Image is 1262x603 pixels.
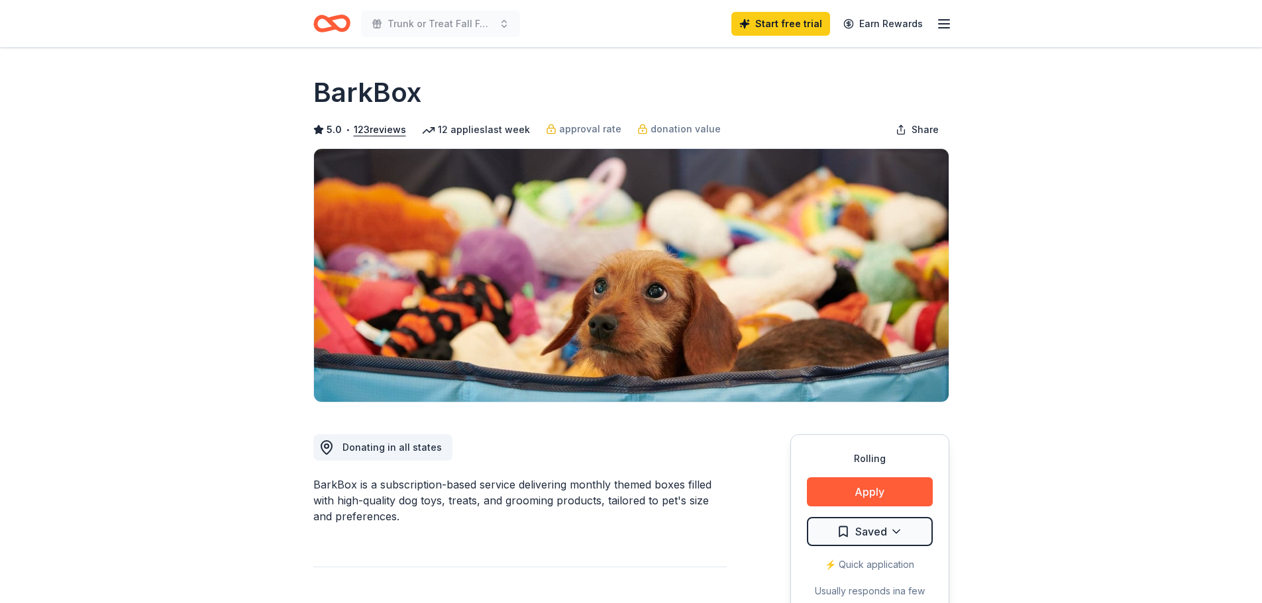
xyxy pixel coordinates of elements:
[912,122,939,138] span: Share
[835,12,931,36] a: Earn Rewards
[651,121,721,137] span: donation value
[885,116,949,143] button: Share
[354,122,406,138] button: 123reviews
[855,523,887,540] span: Saved
[327,122,342,138] span: 5.0
[637,121,721,137] a: donation value
[807,517,933,546] button: Saved
[807,477,933,506] button: Apply
[313,477,727,524] div: BarkBox is a subscription-based service delivering monthly themed boxes filled with high-quality ...
[342,441,442,453] span: Donating in all states
[807,451,933,467] div: Rolling
[559,121,621,137] span: approval rate
[361,11,520,37] button: Trunk or Treat Fall Festival
[313,8,350,39] a: Home
[546,121,621,137] a: approval rate
[731,12,830,36] a: Start free trial
[422,122,530,138] div: 12 applies last week
[807,557,933,573] div: ⚡️ Quick application
[388,16,494,32] span: Trunk or Treat Fall Festival
[345,124,350,135] span: •
[313,74,421,111] h1: BarkBox
[314,149,949,402] img: Image for BarkBox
